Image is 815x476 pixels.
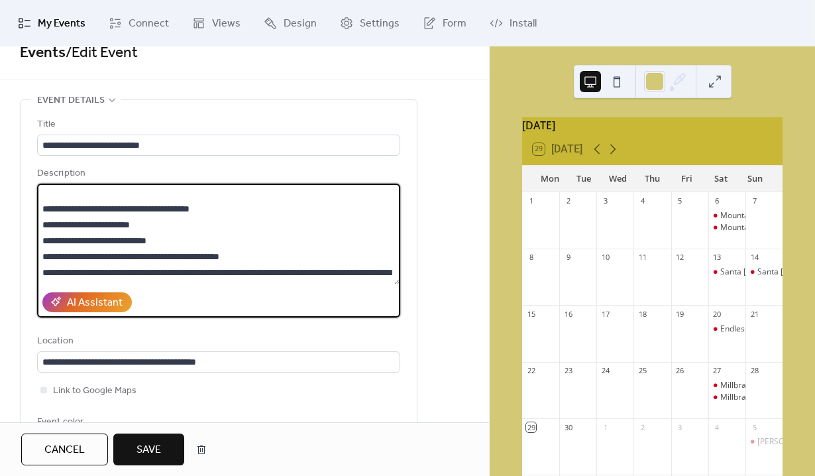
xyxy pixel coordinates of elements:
div: Description [37,166,398,182]
div: 24 [600,366,610,376]
span: Connect [129,16,169,32]
span: Cancel [44,442,85,458]
div: Sat [704,166,738,192]
div: Thu [635,166,670,192]
div: 15 [526,309,536,319]
div: AI Assistant [67,295,123,311]
a: Events [20,38,66,68]
a: Connect [99,5,179,41]
div: 3 [600,196,610,206]
div: Mon [533,166,567,192]
div: Santa Clara Art & Wine Festival [708,267,745,278]
div: 17 [600,309,610,319]
div: 1 [600,422,610,432]
div: 2 [637,422,647,432]
span: / Edit Event [66,38,138,68]
div: 14 [749,253,759,263]
div: 6 [712,196,722,206]
div: 10 [600,253,610,263]
span: Form [443,16,466,32]
div: 12 [675,253,685,263]
a: My Events [8,5,95,41]
span: Install [510,16,537,32]
div: 27 [712,366,722,376]
div: 4 [712,422,722,432]
div: 5 [749,422,759,432]
a: Views [182,5,250,41]
div: Tue [567,166,602,192]
div: 18 [637,309,647,319]
div: Millbrae Mid-Autumn Festival [708,392,745,403]
a: Install [480,5,547,41]
a: Design [254,5,327,41]
div: 25 [637,366,647,376]
div: 2 [563,196,573,206]
div: 30 [563,422,573,432]
div: 1 [526,196,536,206]
span: Design [284,16,317,32]
div: Fri [669,166,704,192]
div: Endless Summer Festival - Google Mountain View [708,324,745,335]
div: 8 [526,253,536,263]
div: Mountain View Art & Wine [708,222,745,233]
div: 19 [675,309,685,319]
div: 29 [526,422,536,432]
div: Millbrae Mid-Autumn Festival [708,380,745,391]
span: My Events [38,16,85,32]
span: Link to Google Maps [53,383,136,399]
div: Santa Clara Art & Wine Festival [745,267,783,278]
div: 3 [675,422,685,432]
span: Views [212,16,241,32]
div: [DATE] [522,117,783,133]
a: Settings [330,5,409,41]
div: Sun [737,166,772,192]
a: Form [413,5,476,41]
div: 4 [637,196,647,206]
div: 11 [637,253,647,263]
button: Save [113,434,184,465]
div: Location [37,333,398,349]
div: Wed [601,166,635,192]
div: 7 [749,196,759,206]
div: 22 [526,366,536,376]
div: Mountain View Art & Wine [708,210,745,221]
div: Castro Street Fair (SF) [745,436,783,447]
span: Settings [360,16,400,32]
button: Cancel [21,434,108,465]
div: 16 [563,309,573,319]
div: 23 [563,366,573,376]
div: 5 [675,196,685,206]
div: 9 [563,253,573,263]
div: 26 [675,366,685,376]
div: 21 [749,309,759,319]
div: Event color [37,414,143,430]
span: Save [136,442,161,458]
div: 13 [712,253,722,263]
div: Title [37,117,398,133]
span: Event details [37,93,105,109]
div: 20 [712,309,722,319]
div: 28 [749,366,759,376]
button: AI Assistant [42,292,132,312]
